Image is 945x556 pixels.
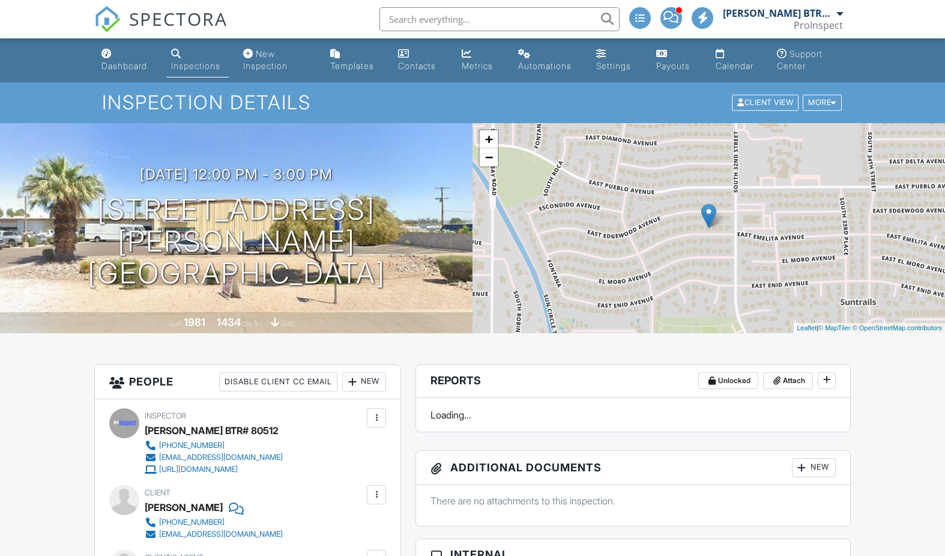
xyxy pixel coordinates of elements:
[97,43,156,77] a: Dashboard
[145,440,283,452] a: [PHONE_NUMBER]
[803,95,842,111] div: More
[398,61,436,71] div: Contacts
[238,43,316,77] a: New Inspection
[145,498,223,516] div: [PERSON_NAME]
[94,16,228,41] a: SPECTORA
[518,61,572,71] div: Automations
[792,458,836,477] div: New
[166,43,229,77] a: Inspections
[145,464,283,476] a: [URL][DOMAIN_NAME]
[513,43,582,77] a: Automations (Advanced)
[430,494,836,507] p: There are no attachments to this inspection.
[853,324,942,331] a: © OpenStreetMap contributors
[159,465,238,474] div: [URL][DOMAIN_NAME]
[145,488,171,497] span: Client
[379,7,620,31] input: Search everything...
[342,372,386,391] div: New
[591,43,641,77] a: Settings
[145,422,279,440] div: [PERSON_NAME] BTR# 80512
[731,97,802,106] a: Client View
[95,365,400,399] h3: People
[723,7,834,19] div: [PERSON_NAME] BTR# 43777
[145,452,283,464] a: [EMAIL_ADDRESS][DOMAIN_NAME]
[711,43,762,77] a: Calendar
[129,6,228,31] span: SPECTORA
[716,61,753,71] div: Calendar
[101,61,147,71] div: Dashboard
[777,49,823,71] div: Support Center
[462,61,493,71] div: Metrics
[159,518,225,527] div: [PHONE_NUMBER]
[596,61,631,71] div: Settings
[145,516,283,528] a: [PHONE_NUMBER]
[794,19,843,31] div: ProInspect
[184,316,205,328] div: 1981
[94,6,121,32] img: The Best Home Inspection Software - Spectora
[145,411,186,420] span: Inspector
[393,43,447,77] a: Contacts
[457,43,504,77] a: Metrics
[19,194,453,289] h1: [STREET_ADDRESS][PERSON_NAME] [GEOGRAPHIC_DATA]
[243,319,259,328] span: sq. ft.
[159,441,225,450] div: [PHONE_NUMBER]
[794,323,945,333] div: |
[818,324,851,331] a: © MapTiler
[145,528,283,540] a: [EMAIL_ADDRESS][DOMAIN_NAME]
[732,95,799,111] div: Client View
[330,61,374,71] div: Templates
[480,130,498,148] a: Zoom in
[656,61,690,71] div: Payouts
[797,324,817,331] a: Leaflet
[325,43,384,77] a: Templates
[651,43,701,77] a: Payouts
[243,49,288,71] div: New Inspection
[480,148,498,166] a: Zoom out
[416,451,850,485] h3: Additional Documents
[159,453,283,462] div: [EMAIL_ADDRESS][DOMAIN_NAME]
[219,372,337,391] div: Disable Client CC Email
[169,319,182,328] span: Built
[171,61,220,71] div: Inspections
[140,166,333,183] h3: [DATE] 12:00 pm - 3:00 pm
[217,316,241,328] div: 1434
[159,530,283,539] div: [EMAIL_ADDRESS][DOMAIN_NAME]
[772,43,848,77] a: Support Center
[102,92,843,113] h1: Inspection Details
[281,319,294,328] span: slab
